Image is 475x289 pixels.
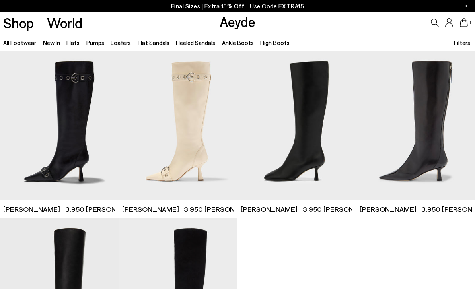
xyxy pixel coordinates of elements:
[237,51,356,200] img: Catherine High Sock Boots
[3,204,60,214] span: [PERSON_NAME]
[86,39,104,46] a: Pumps
[119,200,237,218] a: [PERSON_NAME] 3.950 [PERSON_NAME]
[66,39,80,46] a: Flats
[260,39,290,46] a: High Boots
[222,39,254,46] a: Ankle Boots
[303,204,380,214] span: 3.950 [PERSON_NAME]
[468,21,472,25] span: 0
[454,39,470,46] span: Filters
[171,1,304,11] p: Final Sizes | Extra 15% Off
[250,2,304,10] span: Navigate to /collections/ss25-final-sizes
[360,204,417,214] span: [PERSON_NAME]
[3,16,34,30] a: Shop
[3,39,36,46] a: All Footwear
[237,200,356,218] a: [PERSON_NAME] 3.950 [PERSON_NAME]
[119,51,237,200] img: Vivian Eyelet High Boots
[184,204,261,214] span: 3.950 [PERSON_NAME]
[47,16,82,30] a: World
[111,39,131,46] a: Loafers
[43,39,60,46] a: New In
[460,18,468,27] a: 0
[220,13,255,30] a: Aeyde
[138,39,169,46] a: Flat Sandals
[176,39,215,46] a: Heeled Sandals
[241,204,298,214] span: [PERSON_NAME]
[122,204,179,214] span: [PERSON_NAME]
[65,204,143,214] span: 3.950 [PERSON_NAME]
